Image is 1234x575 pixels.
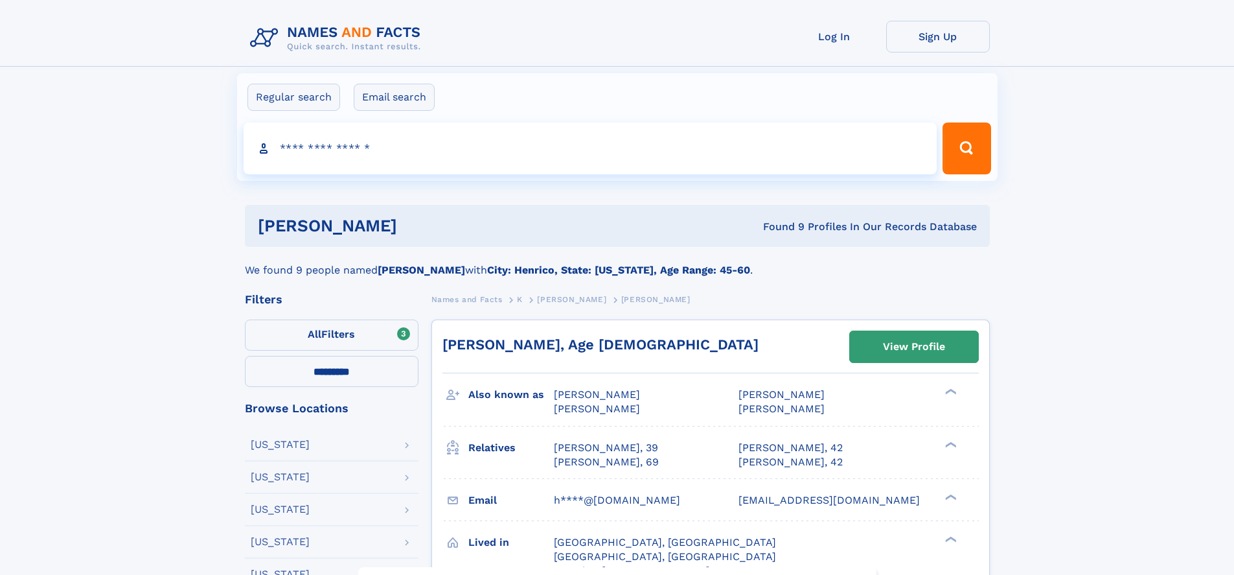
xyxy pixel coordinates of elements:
[378,264,465,276] b: [PERSON_NAME]
[468,489,554,511] h3: Email
[554,536,776,548] span: [GEOGRAPHIC_DATA], [GEOGRAPHIC_DATA]
[738,441,843,455] a: [PERSON_NAME], 42
[258,218,580,234] h1: [PERSON_NAME]
[487,264,750,276] b: City: Henrico, State: [US_STATE], Age Range: 45-60
[942,493,957,501] div: ❯
[554,403,640,415] span: [PERSON_NAME]
[468,437,554,459] h3: Relatives
[554,550,776,563] span: [GEOGRAPHIC_DATA], [GEOGRAPHIC_DATA]
[738,494,920,506] span: [EMAIL_ADDRESS][DOMAIN_NAME]
[244,123,937,174] input: search input
[251,504,310,515] div: [US_STATE]
[308,328,321,340] span: All
[738,388,825,401] span: [PERSON_NAME]
[886,21,990,53] a: Sign Up
[850,331,978,362] a: View Profile
[251,537,310,547] div: [US_STATE]
[783,21,886,53] a: Log In
[245,294,418,305] div: Filters
[942,535,957,543] div: ❯
[738,403,825,415] span: [PERSON_NAME]
[580,220,977,234] div: Found 9 Profiles In Our Records Database
[738,455,843,469] a: [PERSON_NAME], 42
[247,84,340,111] label: Regular search
[883,332,945,362] div: View Profile
[554,388,640,401] span: [PERSON_NAME]
[245,21,431,56] img: Logo Names and Facts
[468,384,554,406] h3: Also known as
[251,472,310,482] div: [US_STATE]
[517,295,523,304] span: K
[943,123,990,174] button: Search Button
[354,84,435,111] label: Email search
[245,247,990,278] div: We found 9 people named with .
[942,440,957,449] div: ❯
[431,291,503,307] a: Names and Facts
[517,291,523,307] a: K
[537,291,606,307] a: [PERSON_NAME]
[245,403,418,414] div: Browse Locations
[942,388,957,396] div: ❯
[442,336,759,353] a: [PERSON_NAME], Age [DEMOGRAPHIC_DATA]
[245,320,418,351] label: Filters
[468,532,554,554] h3: Lived in
[251,440,310,450] div: [US_STATE]
[621,295,691,304] span: [PERSON_NAME]
[554,441,658,455] a: [PERSON_NAME], 39
[537,295,606,304] span: [PERSON_NAME]
[554,455,659,469] a: [PERSON_NAME], 69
